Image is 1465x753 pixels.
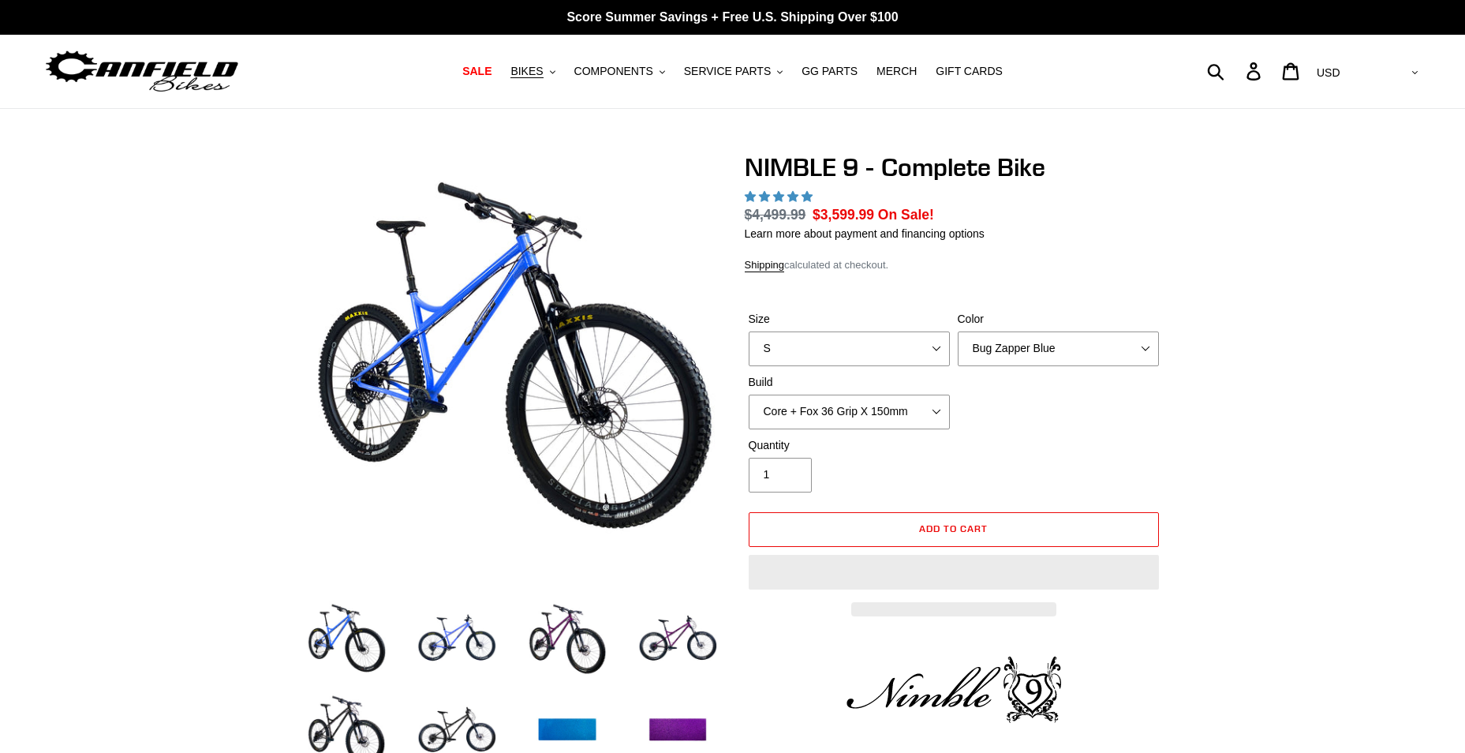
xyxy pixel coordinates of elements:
a: Learn more about payment and financing options [745,227,985,240]
button: BIKES [503,61,562,82]
input: Search [1216,54,1256,88]
a: Shipping [745,259,785,272]
button: Add to cart [749,512,1159,547]
img: Load image into Gallery viewer, NIMBLE 9 - Complete Bike [303,596,390,683]
a: MERCH [869,61,925,82]
span: Add to cart [919,523,988,534]
img: Load image into Gallery viewer, NIMBLE 9 - Complete Bike [413,596,500,683]
img: NIMBLE 9 - Complete Bike [306,155,718,568]
a: SALE [454,61,499,82]
a: GG PARTS [794,61,865,82]
span: SALE [462,65,491,78]
label: Size [749,311,950,328]
div: calculated at checkout. [745,257,1163,273]
span: GG PARTS [802,65,858,78]
h1: NIMBLE 9 - Complete Bike [745,152,1163,182]
span: 4.89 stars [745,190,816,203]
span: COMPONENTS [574,65,653,78]
label: Quantity [749,437,950,454]
img: Load image into Gallery viewer, NIMBLE 9 - Complete Bike [524,596,611,683]
span: BIKES [510,65,543,78]
span: GIFT CARDS [936,65,1003,78]
img: Canfield Bikes [43,47,241,96]
button: COMPONENTS [566,61,673,82]
img: Load image into Gallery viewer, NIMBLE 9 - Complete Bike [634,596,721,683]
label: Color [958,311,1159,328]
label: Build [749,374,950,391]
button: SERVICE PARTS [676,61,790,82]
span: SERVICE PARTS [684,65,771,78]
span: $3,599.99 [813,207,874,223]
s: $4,499.99 [745,207,806,223]
a: GIFT CARDS [928,61,1011,82]
span: MERCH [876,65,917,78]
span: On Sale! [878,204,934,225]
